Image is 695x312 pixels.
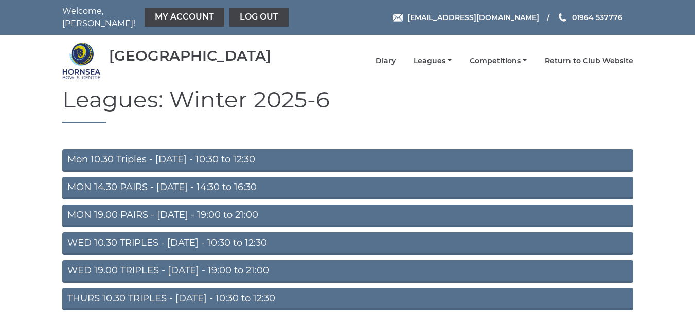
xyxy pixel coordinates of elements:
nav: Welcome, [PERSON_NAME]! [62,5,291,30]
a: MON 19.00 PAIRS - [DATE] - 19:00 to 21:00 [62,205,633,227]
a: WED 10.30 TRIPLES - [DATE] - 10:30 to 12:30 [62,232,633,255]
a: THURS 10.30 TRIPLES - [DATE] - 10:30 to 12:30 [62,288,633,310]
span: 01964 537776 [572,13,622,22]
img: Email [393,14,403,22]
a: My Account [145,8,224,27]
a: Log out [229,8,289,27]
h1: Leagues: Winter 2025-6 [62,87,633,123]
a: Competitions [470,56,527,66]
a: Phone us 01964 537776 [557,12,622,23]
a: Mon 10.30 Triples - [DATE] - 10:30 to 12:30 [62,149,633,172]
div: [GEOGRAPHIC_DATA] [109,48,271,64]
a: Email [EMAIL_ADDRESS][DOMAIN_NAME] [393,12,539,23]
span: [EMAIL_ADDRESS][DOMAIN_NAME] [407,13,539,22]
img: Phone us [559,13,566,22]
a: Leagues [414,56,452,66]
a: MON 14.30 PAIRS - [DATE] - 14:30 to 16:30 [62,177,633,199]
a: Diary [376,56,396,66]
a: Return to Club Website [545,56,633,66]
img: Hornsea Bowls Centre [62,42,101,80]
a: WED 19.00 TRIPLES - [DATE] - 19:00 to 21:00 [62,260,633,283]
